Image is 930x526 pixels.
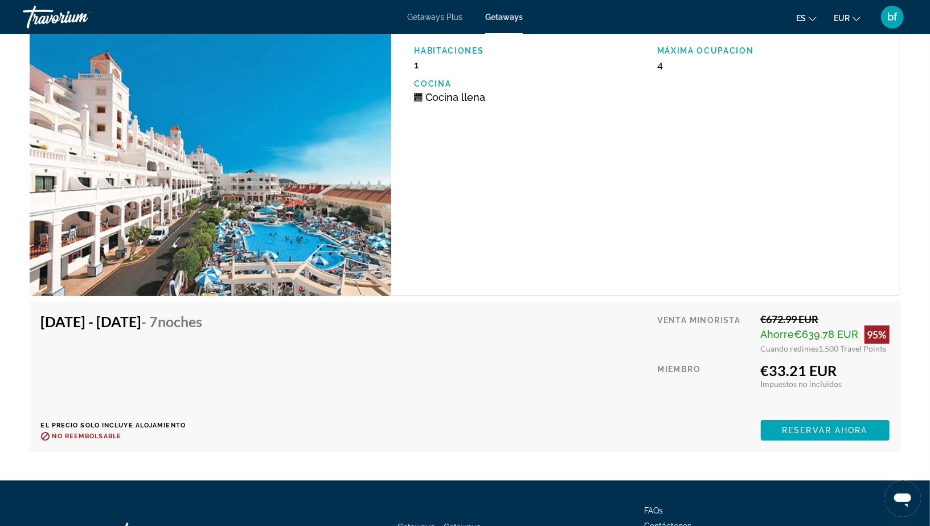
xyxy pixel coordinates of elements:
button: Change language [796,10,817,26]
a: FAQs [645,506,663,515]
a: Travorium [23,2,137,32]
span: Cuando redimes [761,344,819,353]
span: 4 [657,59,663,71]
button: User Menu [878,5,907,29]
button: Reservar ahora [761,420,890,441]
div: €33.21 EUR [761,362,890,379]
span: Reservar ahora [782,426,867,435]
div: Miembro [658,362,752,411]
span: - 7 [142,313,203,330]
img: 2429E01L.jpg [30,6,392,296]
span: 1,500 Travel Points [819,344,887,353]
p: Cocina [414,79,646,88]
span: €639.78 EUR [794,328,859,340]
span: 1 [414,59,419,71]
span: noches [158,313,203,330]
p: El precio solo incluye alojamiento [41,422,211,429]
a: Getaways Plus [407,13,462,22]
span: Impuestos no incluidos [761,379,842,389]
div: €672.99 EUR [761,313,890,325]
span: EUR [834,14,850,23]
span: No reembolsable [52,433,122,440]
span: Ahorre [761,328,794,340]
div: 95% [865,325,890,344]
p: Habitaciones [414,46,646,55]
span: bf [888,11,898,23]
button: Change currency [834,10,861,26]
h4: [DATE] - [DATE] [41,313,203,330]
a: Getaways [485,13,523,22]
div: Venta minorista [658,313,752,353]
span: Cocina llena [425,91,485,103]
p: Máxima ocupacion [657,46,889,55]
span: es [796,14,806,23]
iframe: Botón para iniciar la ventana de mensajería [884,480,921,517]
